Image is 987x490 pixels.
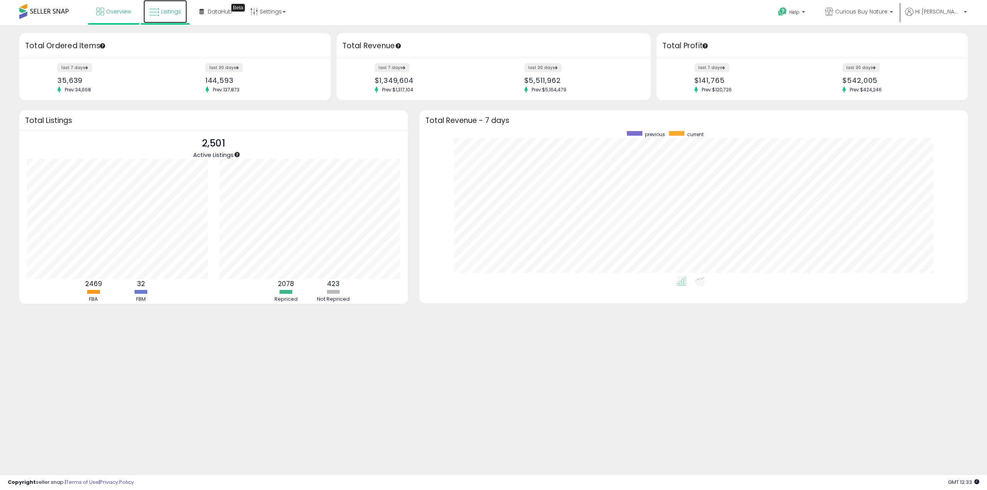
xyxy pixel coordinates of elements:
[772,1,813,25] a: Help
[375,63,409,72] label: last 7 days
[25,40,325,51] h3: Total Ordered Items
[209,86,243,93] span: Prev: 137,873
[524,76,637,84] div: $5,511,962
[846,86,886,93] span: Prev: $424,246
[835,8,888,15] span: Curious Buy Nature
[342,40,645,51] h3: Total Revenue
[310,296,357,303] div: Not Repriced
[85,279,102,288] b: 2469
[778,7,787,17] i: Get Help
[687,131,704,138] span: current
[205,63,243,72] label: last 30 days
[842,76,954,84] div: $542,005
[662,40,962,51] h3: Total Profit
[789,9,800,15] span: Help
[375,76,488,84] div: $1,349,604
[905,8,967,25] a: Hi [PERSON_NAME]
[694,76,806,84] div: $141,765
[99,42,106,49] div: Tooltip anchor
[231,4,245,12] div: Tooltip anchor
[327,279,340,288] b: 423
[915,8,962,15] span: Hi [PERSON_NAME]
[378,86,417,93] span: Prev: $1,317,104
[234,151,241,158] div: Tooltip anchor
[193,136,234,151] p: 2,501
[694,63,729,72] label: last 7 days
[263,296,309,303] div: Repriced
[702,42,709,49] div: Tooltip anchor
[118,296,164,303] div: FBM
[25,118,402,123] h3: Total Listings
[645,131,665,138] span: previous
[278,279,294,288] b: 2078
[161,8,181,15] span: Listings
[528,86,570,93] span: Prev: $5,164,479
[698,86,736,93] span: Prev: $120,726
[57,63,92,72] label: last 7 days
[842,63,880,72] label: last 30 days
[193,151,234,159] span: Active Listings
[57,76,169,84] div: 35,639
[61,86,95,93] span: Prev: 34,668
[205,76,317,84] div: 144,593
[71,296,117,303] div: FBA
[137,279,145,288] b: 32
[106,8,131,15] span: Overview
[208,8,232,15] span: DataHub
[524,63,562,72] label: last 30 days
[395,42,402,49] div: Tooltip anchor
[425,118,962,123] h3: Total Revenue - 7 days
